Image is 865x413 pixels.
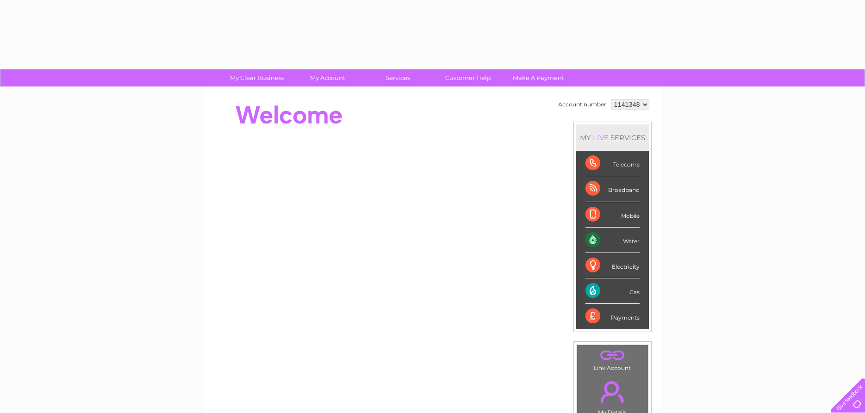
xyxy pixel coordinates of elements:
[585,278,640,304] div: Gas
[289,69,366,86] a: My Account
[430,69,506,86] a: Customer Help
[585,228,640,253] div: Water
[585,151,640,176] div: Telecoms
[556,97,609,112] td: Account number
[577,345,648,374] td: Link Account
[591,133,610,142] div: LIVE
[585,202,640,228] div: Mobile
[219,69,295,86] a: My Clear Business
[585,253,640,278] div: Electricity
[360,69,436,86] a: Services
[579,347,646,364] a: .
[500,69,577,86] a: Make A Payment
[585,176,640,202] div: Broadband
[585,304,640,329] div: Payments
[576,124,649,151] div: MY SERVICES
[579,376,646,408] a: .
